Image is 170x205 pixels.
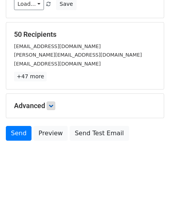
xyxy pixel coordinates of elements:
[6,126,32,141] a: Send
[14,61,101,67] small: [EMAIL_ADDRESS][DOMAIN_NAME]
[14,72,47,81] a: +47 more
[33,126,68,141] a: Preview
[70,126,129,141] a: Send Test Email
[131,168,170,205] iframe: Chat Widget
[14,43,101,49] small: [EMAIL_ADDRESS][DOMAIN_NAME]
[14,102,156,110] h5: Advanced
[14,30,156,39] h5: 50 Recipients
[14,52,142,58] small: [PERSON_NAME][EMAIL_ADDRESS][DOMAIN_NAME]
